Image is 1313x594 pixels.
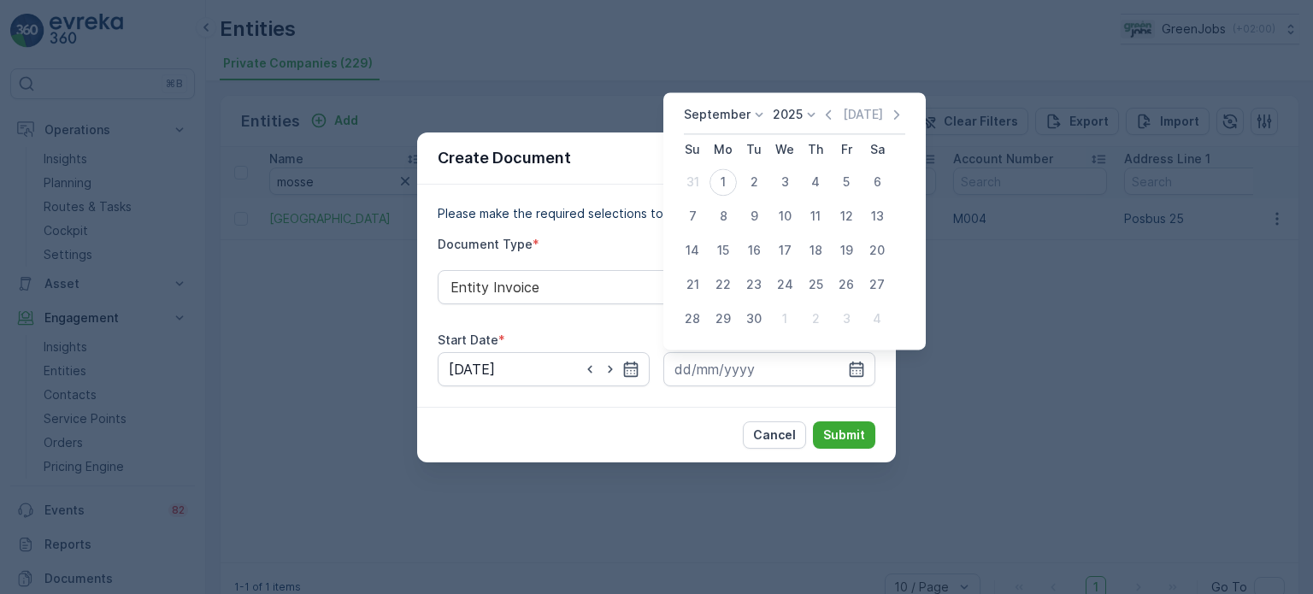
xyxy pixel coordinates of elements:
[679,237,706,264] div: 14
[863,237,891,264] div: 20
[679,305,706,332] div: 28
[833,203,860,230] div: 12
[684,106,751,123] p: September
[739,134,769,165] th: Tuesday
[771,237,798,264] div: 17
[863,271,891,298] div: 27
[833,271,860,298] div: 26
[771,305,798,332] div: 1
[740,271,768,298] div: 23
[438,237,533,251] label: Document Type
[663,352,875,386] input: dd/mm/yyyy
[771,203,798,230] div: 10
[862,134,892,165] th: Saturday
[833,168,860,196] div: 5
[802,168,829,196] div: 4
[843,106,883,123] p: [DATE]
[438,332,498,347] label: Start Date
[679,271,706,298] div: 21
[438,205,875,222] p: Please make the required selections to create your document.
[831,134,862,165] th: Friday
[679,168,706,196] div: 31
[743,421,806,449] button: Cancel
[740,237,768,264] div: 16
[802,237,829,264] div: 18
[802,203,829,230] div: 11
[709,168,737,196] div: 1
[709,305,737,332] div: 29
[823,426,865,444] p: Submit
[863,203,891,230] div: 13
[709,203,737,230] div: 8
[709,271,737,298] div: 22
[802,271,829,298] div: 25
[708,134,739,165] th: Monday
[771,271,798,298] div: 24
[740,203,768,230] div: 9
[773,106,803,123] p: 2025
[753,426,796,444] p: Cancel
[771,168,798,196] div: 3
[802,305,829,332] div: 2
[800,134,831,165] th: Thursday
[438,352,650,386] input: dd/mm/yyyy
[740,305,768,332] div: 30
[679,203,706,230] div: 7
[863,305,891,332] div: 4
[677,134,708,165] th: Sunday
[709,237,737,264] div: 15
[833,305,860,332] div: 3
[813,421,875,449] button: Submit
[740,168,768,196] div: 2
[863,168,891,196] div: 6
[833,237,860,264] div: 19
[769,134,800,165] th: Wednesday
[438,146,571,170] p: Create Document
